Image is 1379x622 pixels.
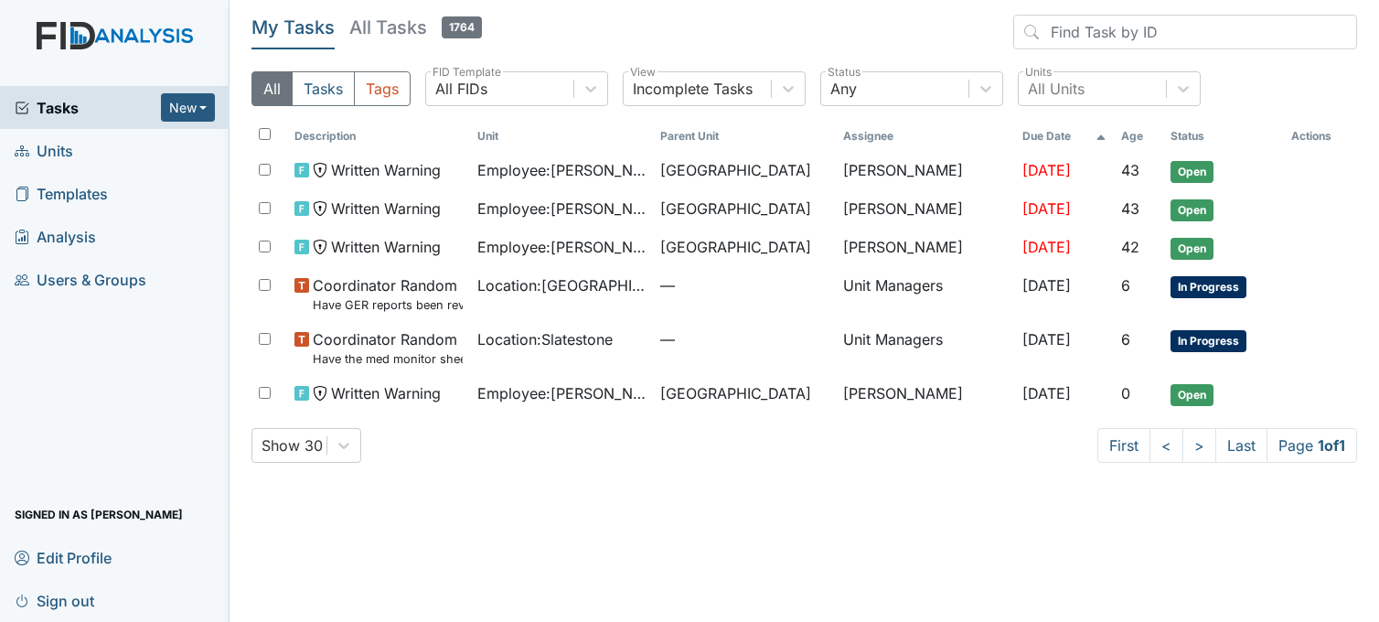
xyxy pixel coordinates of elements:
[354,71,411,106] button: Tags
[15,222,96,251] span: Analysis
[349,15,482,40] h5: All Tasks
[251,71,293,106] button: All
[1171,330,1246,352] span: In Progress
[1318,436,1345,455] strong: 1 of 1
[15,586,94,615] span: Sign out
[1097,428,1357,463] nav: task-pagination
[633,78,753,100] div: Incomplete Tasks
[292,71,355,106] button: Tasks
[1022,161,1071,179] span: [DATE]
[313,296,463,314] small: Have GER reports been reviewed by managers within 72 hours of occurrence?
[836,375,1015,413] td: [PERSON_NAME]
[660,382,811,404] span: [GEOGRAPHIC_DATA]
[836,321,1015,375] td: Unit Managers
[313,274,463,314] span: Coordinator Random Have GER reports been reviewed by managers within 72 hours of occurrence?
[836,121,1015,152] th: Assignee
[287,121,470,152] th: Toggle SortBy
[1215,428,1267,463] a: Last
[1182,428,1216,463] a: >
[1267,428,1357,463] span: Page
[1022,276,1071,295] span: [DATE]
[15,543,112,572] span: Edit Profile
[15,500,183,529] span: Signed in as [PERSON_NAME]
[1121,199,1139,218] span: 43
[1121,276,1130,295] span: 6
[1013,15,1357,49] input: Find Task by ID
[477,382,646,404] span: Employee : [PERSON_NAME], Ky'Asia
[836,267,1015,321] td: Unit Managers
[1284,121,1357,152] th: Actions
[1022,330,1071,349] span: [DATE]
[1171,161,1213,183] span: Open
[331,236,441,258] span: Written Warning
[660,328,828,350] span: —
[1163,121,1284,152] th: Toggle SortBy
[1171,238,1213,260] span: Open
[470,121,653,152] th: Toggle SortBy
[1022,384,1071,402] span: [DATE]
[442,16,482,38] span: 1764
[477,328,613,350] span: Location : Slatestone
[660,198,811,220] span: [GEOGRAPHIC_DATA]
[15,97,161,119] a: Tasks
[477,159,646,181] span: Employee : [PERSON_NAME]
[1149,428,1183,463] a: <
[331,382,441,404] span: Written Warning
[1171,199,1213,221] span: Open
[836,229,1015,267] td: [PERSON_NAME]
[1022,238,1071,256] span: [DATE]
[1121,238,1139,256] span: 42
[830,78,857,100] div: Any
[313,328,463,368] span: Coordinator Random Have the med monitor sheets been filled out?
[251,71,411,106] div: Type filter
[1028,78,1085,100] div: All Units
[477,236,646,258] span: Employee : [PERSON_NAME][GEOGRAPHIC_DATA]
[251,15,335,40] h5: My Tasks
[653,121,836,152] th: Toggle SortBy
[660,236,811,258] span: [GEOGRAPHIC_DATA]
[660,159,811,181] span: [GEOGRAPHIC_DATA]
[331,159,441,181] span: Written Warning
[262,434,323,456] div: Show 30
[1114,121,1162,152] th: Toggle SortBy
[1171,276,1246,298] span: In Progress
[15,179,108,208] span: Templates
[660,274,828,296] span: —
[313,350,463,368] small: Have the med monitor sheets been filled out?
[1121,330,1130,349] span: 6
[259,128,271,140] input: Toggle All Rows Selected
[161,93,216,122] button: New
[1015,121,1114,152] th: Toggle SortBy
[1121,161,1139,179] span: 43
[1121,384,1130,402] span: 0
[1022,199,1071,218] span: [DATE]
[836,190,1015,229] td: [PERSON_NAME]
[1171,384,1213,406] span: Open
[331,198,441,220] span: Written Warning
[15,265,146,294] span: Users & Groups
[15,136,73,165] span: Units
[477,198,646,220] span: Employee : [PERSON_NAME]
[477,274,646,296] span: Location : [GEOGRAPHIC_DATA]
[836,152,1015,190] td: [PERSON_NAME]
[435,78,487,100] div: All FIDs
[1097,428,1150,463] a: First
